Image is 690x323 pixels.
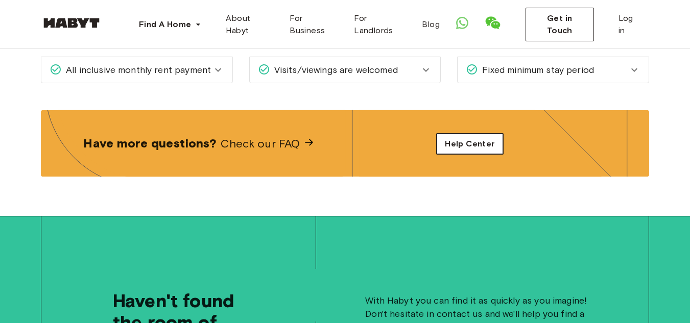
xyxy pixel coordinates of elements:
a: For Business [281,8,346,41]
span: For Business [290,12,338,37]
a: About Habyt [218,8,281,41]
span: Find A Home [139,18,191,31]
div: All inclusive monthly rent payment [41,57,232,83]
a: Help Center [436,133,503,155]
span: All inclusive monthly rent payment [62,63,211,77]
span: About Habyt [226,12,273,37]
button: Get in Touch [526,8,594,41]
div: Visits/viewings are welcomed [250,57,441,83]
span: Blog [422,18,440,31]
a: For Landlords [346,8,414,41]
span: Have more questions? [83,136,319,152]
a: Log in [610,8,650,41]
span: Get in Touch [534,12,585,37]
span: Fixed minimum stay period [478,63,594,77]
img: Habyt [41,18,102,28]
a: Blog [414,8,448,41]
a: Open WhatsApp [456,17,468,33]
span: Help Center [445,138,494,150]
button: Find A Home [131,14,209,35]
span: For Landlords [354,12,406,37]
div: Fixed minimum stay period [458,57,649,83]
span: Log in [618,12,641,37]
div: Check our FAQ [221,137,300,151]
span: Visits/viewings are welcomed [270,63,398,77]
a: Show WeChat QR Code [485,15,501,35]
